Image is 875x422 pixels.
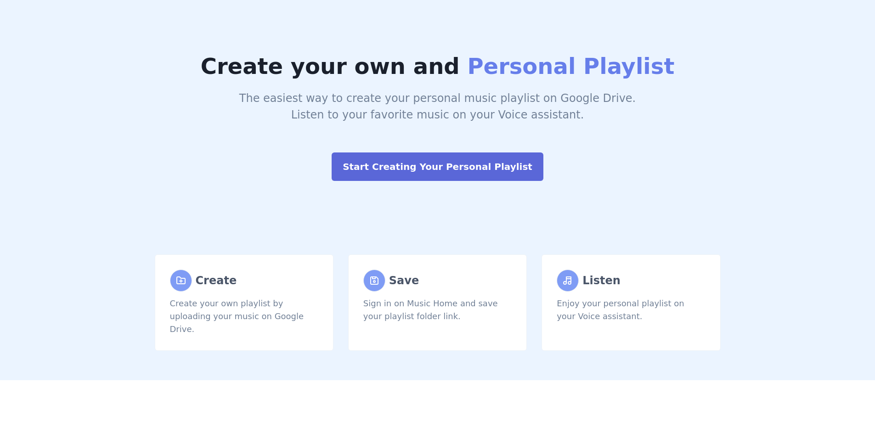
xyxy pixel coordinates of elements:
[582,272,621,289] div: Listen
[363,297,512,323] div: Sign in on Music Home and save your playlist folder link.
[155,50,721,83] h1: Create your own and
[155,90,721,123] div: The easiest way to create your personal music playlist on Google Drive. Listen to your favorite m...
[467,53,674,79] span: Personal Playlist
[389,272,419,289] div: Save
[170,297,318,336] div: Create your own playlist by uploading your music on Google Drive.
[557,297,705,323] div: Enjoy your personal playlist on your Voice assistant.
[332,152,543,181] button: Start Creating Your Personal Playlist
[196,272,237,289] div: Create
